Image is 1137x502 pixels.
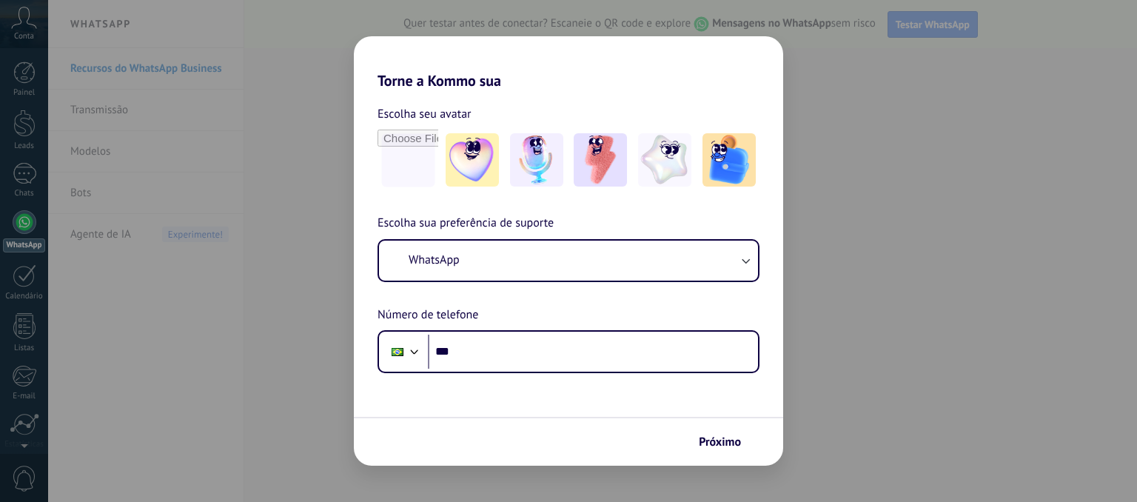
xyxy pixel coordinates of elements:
[383,336,412,367] div: Brazil: + 55
[699,437,741,447] span: Próximo
[446,133,499,187] img: -1.jpeg
[378,214,554,233] span: Escolha sua preferência de suporte
[510,133,563,187] img: -2.jpeg
[409,252,460,267] span: WhatsApp
[379,241,758,281] button: WhatsApp
[638,133,691,187] img: -4.jpeg
[378,104,472,124] span: Escolha seu avatar
[574,133,627,187] img: -3.jpeg
[702,133,756,187] img: -5.jpeg
[378,306,478,325] span: Número de telefone
[354,36,783,90] h2: Torne a Kommo sua
[692,429,761,455] button: Próximo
